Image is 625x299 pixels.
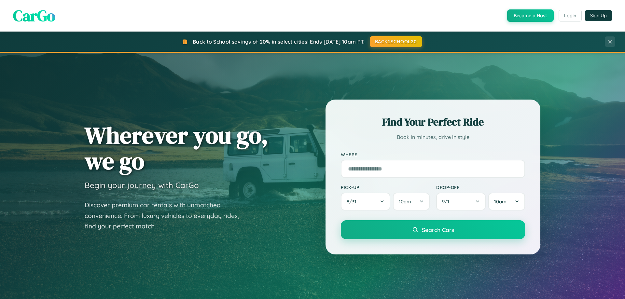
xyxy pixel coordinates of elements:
label: Pick-up [341,184,430,190]
button: Become a Host [507,9,554,22]
span: Search Cars [422,226,454,233]
span: Back to School savings of 20% in select cities! Ends [DATE] 10am PT. [193,38,365,45]
span: CarGo [13,5,55,26]
button: Search Cars [341,220,525,239]
p: Discover premium car rentals with unmatched convenience. From luxury vehicles to everyday rides, ... [85,200,247,232]
span: 10am [399,198,411,205]
label: Drop-off [436,184,525,190]
button: 8/31 [341,193,390,211]
h1: Wherever you go, we go [85,122,268,174]
h2: Find Your Perfect Ride [341,115,525,129]
button: Login [559,10,582,21]
h3: Begin your journey with CarGo [85,180,199,190]
p: Book in minutes, drive in style [341,132,525,142]
button: BACK2SCHOOL20 [370,36,422,47]
span: 10am [494,198,507,205]
span: 8 / 31 [347,198,360,205]
button: Sign Up [585,10,612,21]
label: Where [341,152,525,157]
button: 10am [393,193,430,211]
span: 9 / 1 [442,198,452,205]
button: 9/1 [436,193,486,211]
button: 10am [488,193,525,211]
